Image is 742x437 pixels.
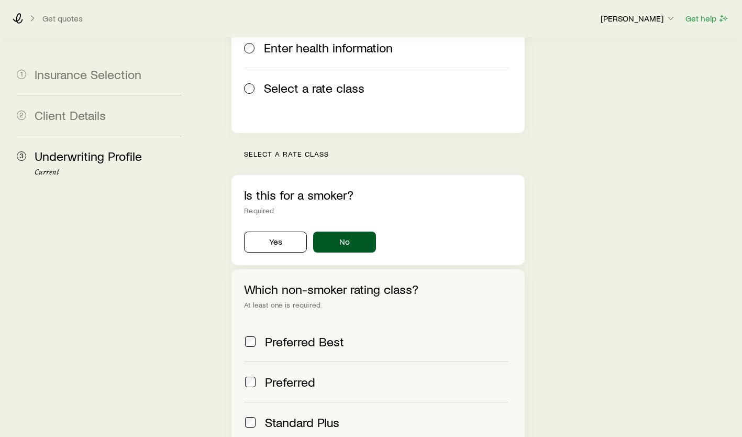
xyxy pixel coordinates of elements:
[35,168,181,177] p: Current
[265,415,339,430] span: Standard Plus
[244,83,254,94] input: Select a rate class
[35,67,141,82] span: Insurance Selection
[244,188,512,202] p: Is this for a smoker?
[244,232,307,253] button: Yes
[245,336,256,347] input: Preferred Best
[601,13,676,24] p: [PERSON_NAME]
[35,107,106,123] span: Client Details
[42,14,83,24] button: Get quotes
[264,81,364,95] span: Select a rate class
[265,375,315,389] span: Preferred
[244,43,254,53] input: Enter health information
[245,377,256,387] input: Preferred
[17,70,26,79] span: 1
[685,13,729,25] button: Get help
[264,40,393,55] span: Enter health information
[35,148,142,163] span: Underwriting Profile
[17,111,26,120] span: 2
[244,206,512,215] div: Required
[600,13,677,25] button: [PERSON_NAME]
[245,417,256,428] input: Standard Plus
[17,151,26,161] span: 3
[244,150,525,158] p: Select a rate class
[244,282,512,297] p: Which non-smoker rating class?
[313,232,376,253] button: No
[265,334,344,349] span: Preferred Best
[244,301,512,309] div: At least one is required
